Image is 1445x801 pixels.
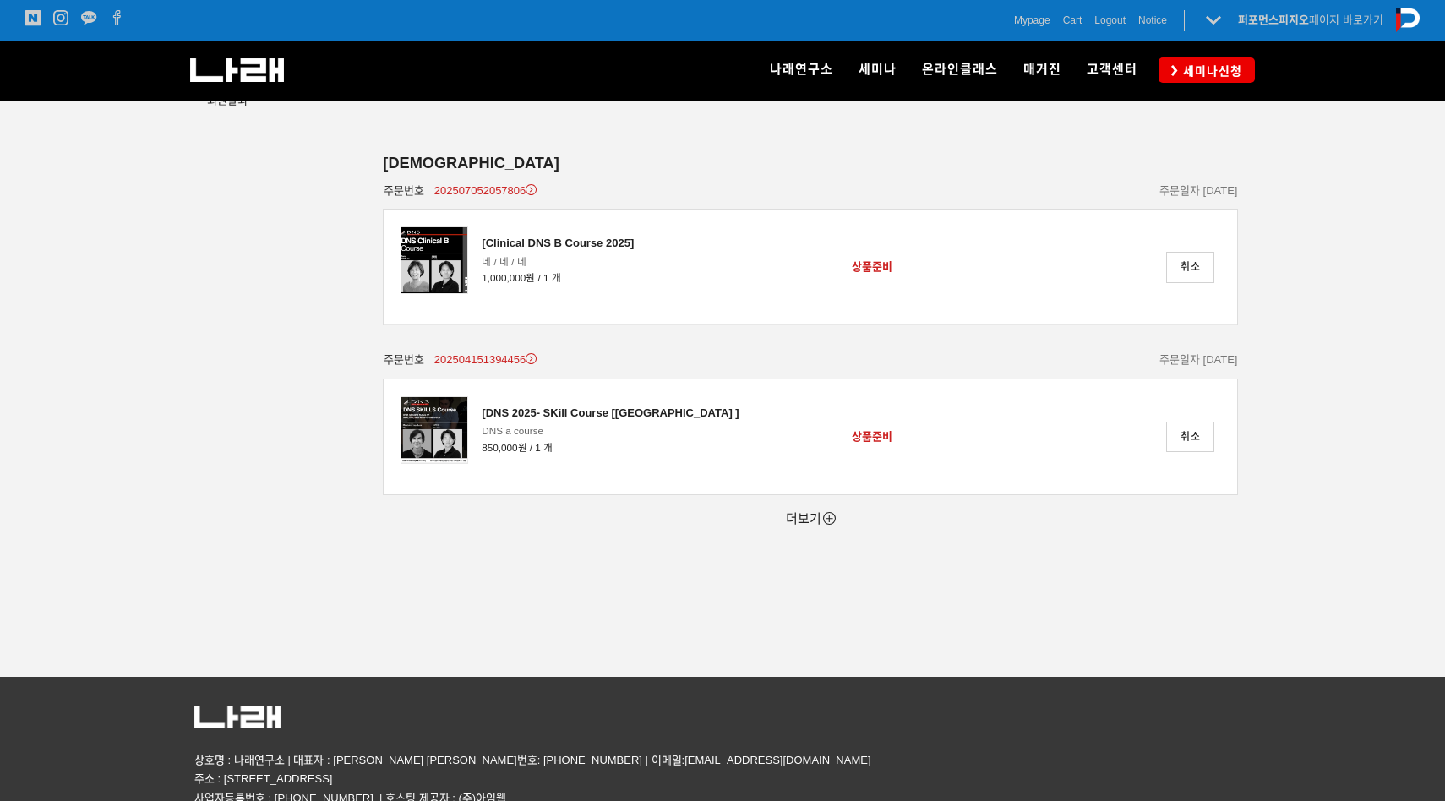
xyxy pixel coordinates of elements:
span: 1,000,000원 / 1 개 [482,270,634,286]
a: 매거진 [1011,41,1074,100]
span: 나래연구소 [770,62,833,77]
a: Cart [1063,12,1082,29]
span: 상품준비 [852,430,892,443]
p: 상호명 : 나래연구소 | 대표자 : [PERSON_NAME] [PERSON_NAME]번호: [PHONE_NUMBER] | 이메일:[EMAIL_ADDRESS][DOMAIN_NA... [194,751,1251,788]
strong: 퍼포먼스피지오 [1238,14,1309,26]
img: 주문상품 이미지 [401,396,468,464]
div: [DEMOGRAPHIC_DATA] [383,155,1238,173]
a: [Clinical DNS B Course 2025] 네 / 네 / 네 1,000,000원 / 1 개 [482,234,634,286]
span: 주문번호 [384,352,424,368]
a: 온라인클래스 [909,41,1011,100]
a: 202504151394456 [434,352,537,368]
div: [DNS 2025- SKill Course [[GEOGRAPHIC_DATA] ] [482,404,739,422]
span: 세미나 [859,62,897,77]
a: Logout [1094,12,1126,29]
span: DNS a course [482,422,739,439]
span: 주문번호 [384,183,424,199]
span: 상품준비 [852,260,892,273]
span: 네 / 네 / 네 [482,253,634,270]
a: 취소 [1166,422,1214,452]
span: [DATE] [1203,353,1238,366]
a: 퍼포먼스피지오페이지 바로가기 [1238,14,1383,26]
span: 850,000원 / 1 개 [482,439,739,456]
a: Mypage [1014,12,1050,29]
a: 더보기 [786,511,836,526]
span: 주문일자 [1159,353,1200,366]
a: 나래연구소 [757,41,846,100]
span: 주문일자 [1159,184,1200,197]
span: [DATE] [1203,184,1238,197]
a: 회원탈퇴 [207,94,248,111]
span: 세미나신청 [1178,63,1242,79]
a: [DNS 2025- SKill Course [[GEOGRAPHIC_DATA] ] DNS a course 850,000원 / 1 개 [482,404,739,456]
div: [Clinical DNS B Course 2025] [482,234,634,253]
img: 5c63318082161.png [194,706,281,728]
a: 세미나신청 [1159,57,1255,82]
a: 세미나 [846,41,909,100]
a: 취소 [1166,252,1214,282]
span: 고객센터 [1087,62,1137,77]
a: 고객센터 [1074,41,1150,100]
span: 온라인클래스 [922,62,998,77]
a: Notice [1138,12,1167,29]
a: 202507052057806 [434,183,537,199]
span: 매거진 [1023,62,1061,77]
img: 주문상품 이미지 [401,226,468,294]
